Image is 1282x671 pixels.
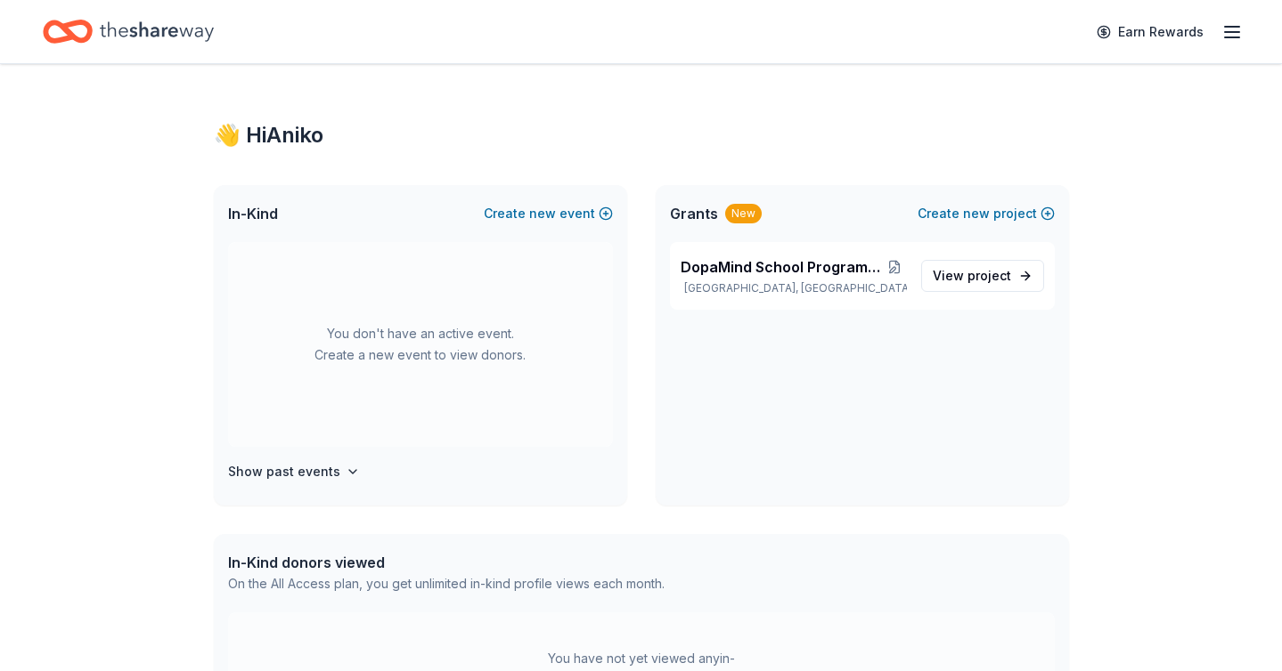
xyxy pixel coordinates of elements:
[725,204,762,223] div: New
[228,461,340,482] h4: Show past events
[681,281,907,295] p: [GEOGRAPHIC_DATA], [GEOGRAPHIC_DATA]
[228,552,665,573] div: In-Kind donors viewed
[228,461,360,482] button: Show past events
[681,256,884,278] span: DopaMind School Programs and Assemblies
[228,242,613,447] div: You don't have an active event. Create a new event to view donors.
[921,260,1044,292] a: View project
[43,11,214,53] a: Home
[484,203,613,224] button: Createnewevent
[228,573,665,594] div: On the All Access plan, you get unlimited in-kind profile views each month.
[214,121,1069,150] div: 👋 Hi Aniko
[1086,16,1214,48] a: Earn Rewards
[529,203,556,224] span: new
[963,203,990,224] span: new
[670,203,718,224] span: Grants
[968,268,1011,283] span: project
[933,265,1011,287] span: View
[918,203,1055,224] button: Createnewproject
[228,203,278,224] span: In-Kind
